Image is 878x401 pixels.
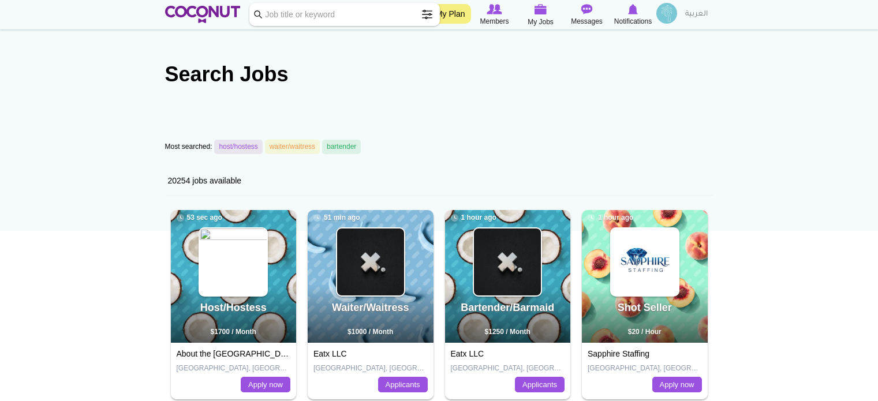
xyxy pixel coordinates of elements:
[211,328,256,336] span: $1700 / Month
[451,349,484,358] a: Eatx LLC
[313,213,360,223] span: 51 min ago
[535,4,547,14] img: My Jobs
[177,213,222,223] span: 53 sec ago
[679,3,713,26] a: العربية
[588,363,702,373] p: [GEOGRAPHIC_DATA], [GEOGRAPHIC_DATA]
[472,3,518,27] a: Browse Members Members
[518,3,564,28] a: My Jobs My Jobs
[528,16,554,28] span: My Jobs
[177,363,291,373] p: [GEOGRAPHIC_DATA], [GEOGRAPHIC_DATA]
[451,363,565,373] p: [GEOGRAPHIC_DATA], [GEOGRAPHIC_DATA]
[581,4,593,14] img: Messages
[249,3,440,26] input: Job title or keyword
[313,363,428,373] p: [GEOGRAPHIC_DATA], [GEOGRAPHIC_DATA]
[378,377,428,393] a: Applicants
[628,328,662,336] span: $20 / Hour
[571,16,603,27] span: Messages
[200,302,267,313] a: Host/Hostess
[241,377,290,393] a: Apply now
[348,328,393,336] span: $1000 / Month
[610,3,656,27] a: Notifications Notifications
[564,3,610,27] a: Messages Messages
[165,61,713,88] h2: Search Jobs
[614,16,652,27] span: Notifications
[461,302,554,313] a: Bartender/Barmaid
[165,166,713,196] div: 20254 jobs available
[485,328,530,336] span: $1250 / Month
[265,140,320,154] a: waiter/waitress
[487,4,502,14] img: Browse Members
[165,6,241,23] img: Home
[214,140,262,154] a: host/hostess
[588,349,649,358] a: Sapphire Staffing
[618,302,672,313] a: Shot Seller
[165,142,212,152] label: Most searched:
[430,4,471,24] a: My Plan
[332,302,409,313] a: Waiter/Waitress
[628,4,638,14] img: Notifications
[313,349,347,358] a: Eatx LLC
[588,213,633,223] span: 1 hour ago
[515,377,565,393] a: Applicants
[652,377,702,393] a: Apply now
[480,16,509,27] span: Members
[322,140,361,154] a: bartender
[451,213,496,223] span: 1 hour ago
